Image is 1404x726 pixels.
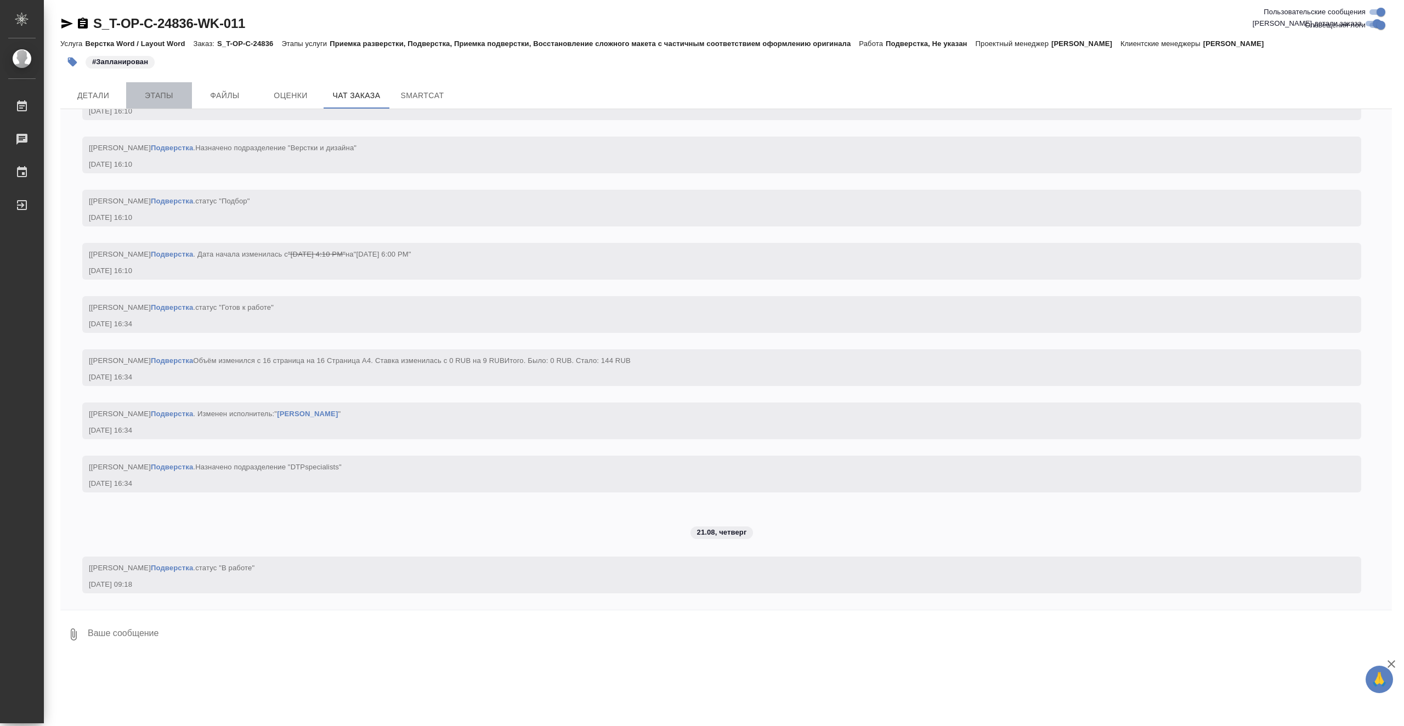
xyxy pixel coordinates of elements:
span: 🙏 [1370,668,1389,691]
p: Услуга [60,39,85,48]
span: Запланирован [84,56,156,66]
span: [[PERSON_NAME] . [89,144,356,152]
button: Скопировать ссылку для ЯМессенджера [60,17,73,30]
div: [DATE] 16:34 [89,478,1323,489]
span: Оценки [264,89,317,103]
a: Подверстка [151,250,193,258]
a: Подверстка [151,303,193,311]
button: Скопировать ссылку [76,17,89,30]
p: Работа [859,39,886,48]
div: [DATE] 16:10 [89,159,1323,170]
p: Клиентские менеджеры [1120,39,1203,48]
span: [[PERSON_NAME] . Изменен исполнитель: [89,410,341,418]
a: Подверстка [151,564,193,572]
button: Добавить тэг [60,50,84,74]
span: статус "Готов к работе" [195,303,274,311]
a: Подверстка [151,197,193,205]
span: Детали [67,89,120,103]
a: Подверстка [151,356,193,365]
span: Пользовательские сообщения [1264,7,1366,18]
span: "[DATE] 6:00 PM" [354,250,411,258]
span: Назначено подразделение "Верстки и дизайна" [195,144,356,152]
div: [DATE] 16:10 [89,106,1323,117]
div: [DATE] 16:10 [89,212,1323,223]
span: [[PERSON_NAME] . [89,303,274,311]
span: Назначено подразделение "DTPspecialists" [195,463,342,471]
span: "[DATE] 4:10 PM" [288,250,346,258]
span: Чат заказа [330,89,383,103]
span: " " [274,410,341,418]
span: статус "Подбор" [195,197,250,205]
div: [DATE] 16:34 [89,372,1323,383]
a: Подверстка [151,463,193,471]
p: S_T-OP-C-24836 [217,39,281,48]
span: SmartCat [396,89,449,103]
a: S_T-OP-C-24836-WK-011 [93,16,245,31]
p: Этапы услуги [281,39,330,48]
a: [PERSON_NAME] [277,410,338,418]
p: Приемка разверстки, Подверстка, Приемка подверстки, Восстановление сложного макета с частичным со... [330,39,859,48]
a: Подверстка [151,144,193,152]
span: [PERSON_NAME] детали заказа [1253,18,1362,29]
p: Подверстка, Не указан [886,39,976,48]
span: Этапы [133,89,185,103]
div: [DATE] 16:34 [89,425,1323,436]
span: Файлы [199,89,251,103]
span: Итого. Было: 0 RUB. Стало: 144 RUB [505,356,631,365]
span: Оповещения-логи [1305,20,1366,31]
span: [[PERSON_NAME] . [89,564,254,572]
p: Заказ: [194,39,217,48]
span: [[PERSON_NAME] . [89,197,250,205]
button: 🙏 [1366,666,1393,693]
p: [PERSON_NAME] [1203,39,1272,48]
div: [DATE] 16:34 [89,319,1323,330]
div: [DATE] 09:18 [89,579,1323,590]
p: 21.08, четверг [697,527,747,538]
span: [[PERSON_NAME] Объём изменился c 16 страница на 16 Страница А4. Ставка изменилась c 0 RUB на 9 RUB [89,356,631,365]
p: #Запланирован [92,56,148,67]
p: [PERSON_NAME] [1051,39,1120,48]
span: [[PERSON_NAME] . Дата начала изменилась с на [89,250,411,258]
p: Проектный менеджер [976,39,1051,48]
a: Подверстка [151,410,193,418]
span: [[PERSON_NAME] . [89,463,342,471]
span: статус "В работе" [195,564,254,572]
div: [DATE] 16:10 [89,265,1323,276]
p: Верстка Word / Layout Word [85,39,193,48]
